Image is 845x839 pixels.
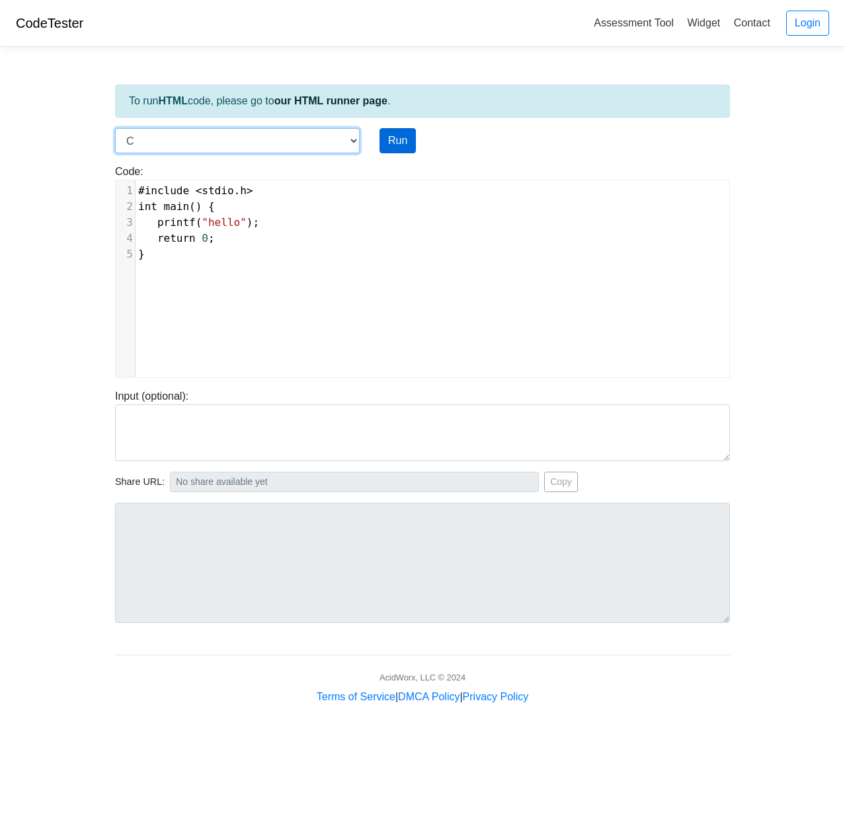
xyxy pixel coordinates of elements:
a: Privacy Policy [463,691,529,702]
div: AcidWorx, LLC © 2024 [380,671,465,684]
div: 2 [116,199,135,215]
a: Assessment Tool [588,12,679,34]
span: main [164,200,190,213]
span: ( ); [138,216,259,229]
button: Copy [544,472,578,492]
a: DMCA Policy [398,691,460,702]
span: return [157,232,196,244]
strong: HTML [158,95,187,106]
span: h [240,184,247,197]
div: To run code, please go to . [115,85,730,118]
div: Code: [105,164,740,378]
div: 4 [116,231,135,246]
div: Input (optional): [105,388,740,461]
a: Widget [682,12,725,34]
a: Terms of Service [317,691,395,702]
a: our HTML runner page [274,95,387,106]
input: No share available yet [170,472,539,492]
span: Share URL: [115,475,165,490]
span: () { [138,200,215,213]
div: | | [317,689,528,705]
a: Login [786,11,829,36]
span: int [138,200,157,213]
div: 1 [116,183,135,199]
a: Contact [729,12,776,34]
span: } [138,248,145,260]
span: "hello" [202,216,246,229]
span: stdio [202,184,233,197]
span: printf [157,216,196,229]
span: ; [138,232,215,244]
span: 0 [202,232,208,244]
a: CodeTester [16,16,83,30]
div: 5 [116,246,135,262]
button: Run [380,128,416,153]
span: #include [138,184,189,197]
div: 3 [116,215,135,231]
span: < [196,184,202,197]
span: . [138,184,253,197]
span: > [247,184,253,197]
